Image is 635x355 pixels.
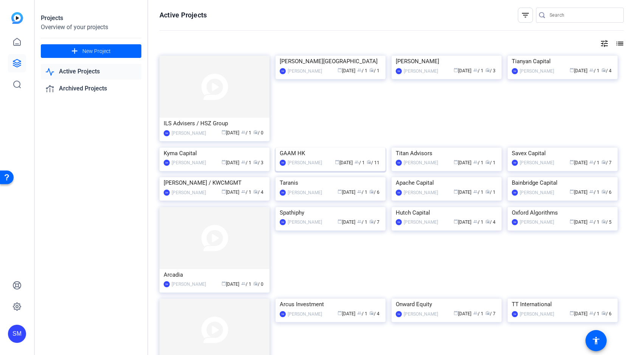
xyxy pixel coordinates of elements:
[41,44,141,58] button: New Project
[473,311,478,315] span: group
[280,68,286,74] div: SM
[338,68,355,73] span: [DATE]
[8,325,26,343] div: SM
[600,39,609,48] mat-icon: tune
[253,190,263,195] span: / 4
[369,190,379,195] span: / 6
[512,56,613,67] div: Tianyan Capital
[601,219,606,224] span: radio
[396,190,402,196] div: SM
[454,311,458,315] span: calendar_today
[589,220,599,225] span: / 1
[172,159,206,167] div: [PERSON_NAME]
[280,219,286,225] div: SM
[485,68,490,72] span: radio
[550,11,618,20] input: Search
[589,219,594,224] span: group
[454,68,471,73] span: [DATE]
[473,220,483,225] span: / 1
[338,190,355,195] span: [DATE]
[253,282,263,287] span: / 0
[241,160,246,164] span: group
[280,177,381,188] div: Taranis
[221,130,239,135] span: [DATE]
[570,311,574,315] span: calendar_today
[357,219,362,224] span: group
[485,68,496,73] span: / 3
[570,160,574,164] span: calendar_today
[473,68,483,73] span: / 1
[288,218,322,226] div: [PERSON_NAME]
[280,148,381,159] div: GAAM HK
[357,311,362,315] span: group
[601,311,606,315] span: radio
[280,311,286,317] div: SM
[454,220,471,225] span: [DATE]
[355,160,359,164] span: group
[357,311,367,316] span: / 1
[589,311,599,316] span: / 1
[601,68,612,73] span: / 4
[253,160,258,164] span: radio
[454,311,471,316] span: [DATE]
[570,68,574,72] span: calendar_today
[164,269,265,280] div: Arcadia
[473,160,483,165] span: / 1
[367,160,371,164] span: radio
[601,160,612,165] span: / 7
[512,190,518,196] div: SM
[570,68,587,73] span: [DATE]
[11,12,23,24] img: blue-gradient.svg
[369,219,374,224] span: radio
[82,47,111,55] span: New Project
[520,189,554,196] div: [PERSON_NAME]
[369,220,379,225] span: / 7
[512,207,613,218] div: Oxford Algorithms
[367,160,379,165] span: / 11
[592,336,601,345] mat-icon: accessibility
[338,311,342,315] span: calendar_today
[512,219,518,225] div: SM
[357,190,367,195] span: / 1
[589,190,599,195] span: / 1
[454,68,458,72] span: calendar_today
[521,11,530,20] mat-icon: filter_list
[280,56,381,67] div: [PERSON_NAME][GEOGRAPHIC_DATA]
[221,282,239,287] span: [DATE]
[221,130,226,134] span: calendar_today
[280,299,381,310] div: Arcus Investment
[280,190,286,196] div: SM
[357,68,362,72] span: group
[253,281,258,286] span: radio
[172,280,206,288] div: [PERSON_NAME]
[570,220,587,225] span: [DATE]
[369,189,374,194] span: radio
[473,160,478,164] span: group
[253,189,258,194] span: radio
[570,219,574,224] span: calendar_today
[485,311,490,315] span: radio
[369,68,379,73] span: / 1
[601,189,606,194] span: radio
[288,310,322,318] div: [PERSON_NAME]
[369,311,379,316] span: / 4
[601,68,606,72] span: radio
[454,160,471,165] span: [DATE]
[512,311,518,317] div: SM
[172,189,206,196] div: [PERSON_NAME]
[357,189,362,194] span: group
[241,190,251,195] span: / 1
[253,160,263,165] span: / 3
[589,160,599,165] span: / 1
[396,299,497,310] div: Onward Equity
[454,160,458,164] span: calendar_today
[288,159,322,167] div: [PERSON_NAME]
[404,189,438,196] div: [PERSON_NAME]
[357,68,367,73] span: / 1
[473,219,478,224] span: group
[164,118,265,129] div: ILS Advisers / HSZ Group
[396,177,497,188] div: Apache Capital
[520,159,554,167] div: [PERSON_NAME]
[473,190,483,195] span: / 1
[473,68,478,72] span: group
